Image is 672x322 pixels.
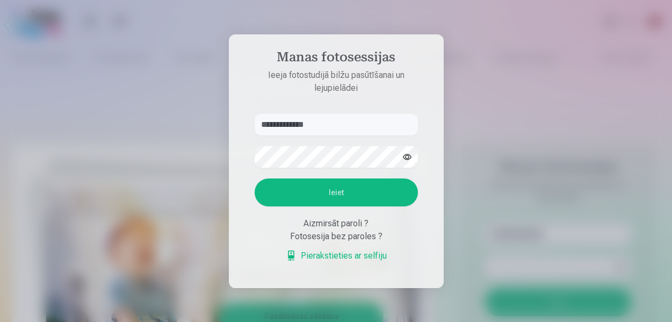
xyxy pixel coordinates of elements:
a: Pierakstieties ar selfiju [286,249,387,262]
h4: Manas fotosessijas [244,49,429,69]
button: Ieiet [255,178,418,206]
div: Aizmirsāt paroli ? [255,217,418,230]
div: Fotosesija bez paroles ? [255,230,418,243]
p: Ieeja fotostudijā bilžu pasūtīšanai un lejupielādei [244,69,429,95]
